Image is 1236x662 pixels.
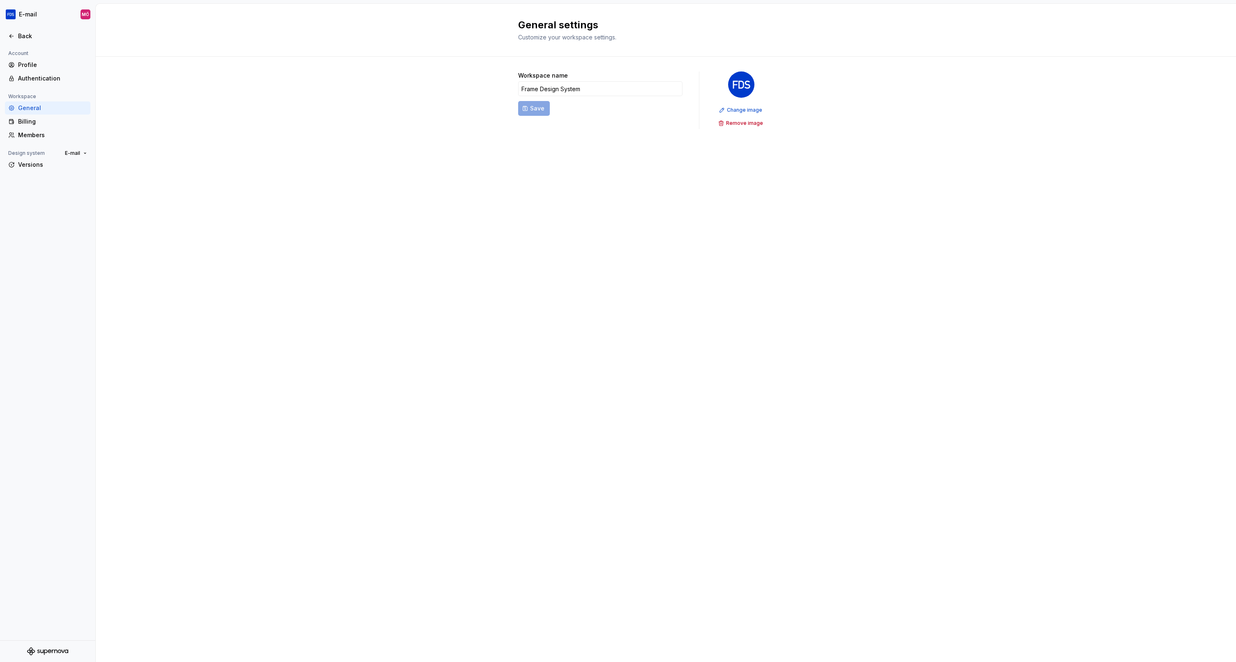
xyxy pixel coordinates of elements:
a: Billing [5,115,90,128]
a: General [5,101,90,115]
a: Versions [5,158,90,171]
button: Remove image [716,117,767,129]
div: MÖ [82,11,89,18]
div: Members [18,131,87,139]
h2: General settings [518,18,804,32]
div: Back [18,32,87,40]
img: d0b4fd8d-402f-4f60-ad92-6b000682230b.png [6,9,16,19]
span: Change image [727,107,762,113]
svg: Supernova Logo [27,647,68,655]
img: d0b4fd8d-402f-4f60-ad92-6b000682230b.png [728,71,754,98]
div: Billing [18,117,87,126]
div: Profile [18,61,87,69]
a: Back [5,30,90,43]
span: E-mail [65,150,80,156]
div: Versions [18,161,87,169]
button: Change image [717,104,766,116]
label: Workspace name [518,71,568,80]
div: Workspace [5,92,39,101]
button: E-mailMÖ [2,5,94,23]
div: E-mail [19,10,37,18]
a: Members [5,129,90,142]
div: Authentication [18,74,87,83]
div: Account [5,48,32,58]
a: Authentication [5,72,90,85]
span: Customize your workspace settings. [518,34,616,41]
div: General [18,104,87,112]
a: Profile [5,58,90,71]
span: Remove image [726,120,763,126]
div: Design system [5,148,48,158]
